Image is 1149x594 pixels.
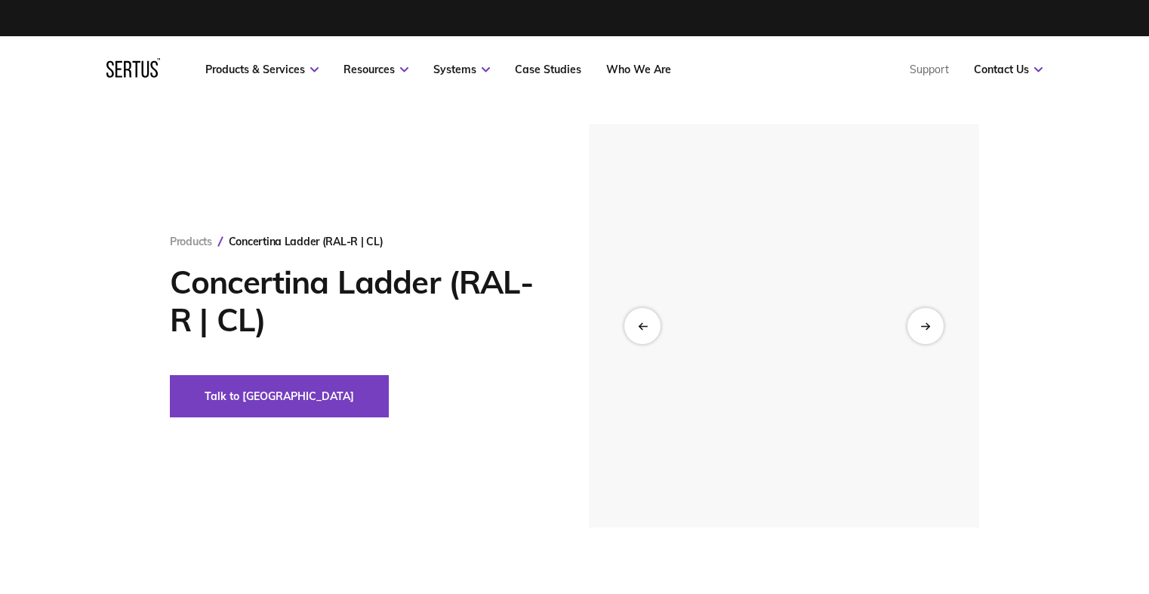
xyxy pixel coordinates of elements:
a: Products [170,235,212,248]
a: Support [910,63,949,76]
a: Contact Us [974,63,1043,76]
h1: Concertina Ladder (RAL-R | CL) [170,263,544,339]
a: Resources [343,63,408,76]
a: Case Studies [515,63,581,76]
a: Systems [433,63,490,76]
button: Talk to [GEOGRAPHIC_DATA] [170,375,389,417]
a: Products & Services [205,63,319,76]
a: Who We Are [606,63,671,76]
